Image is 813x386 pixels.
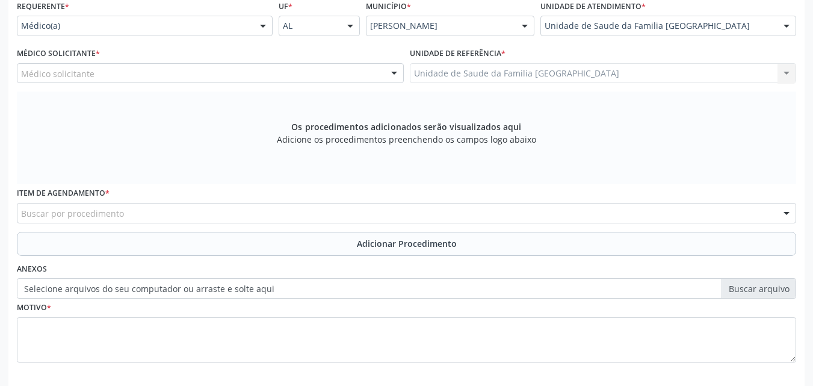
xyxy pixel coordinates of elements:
[277,133,536,146] span: Adicione os procedimentos preenchendo os campos logo abaixo
[21,20,248,32] span: Médico(a)
[545,20,771,32] span: Unidade de Saude da Familia [GEOGRAPHIC_DATA]
[17,299,51,317] label: Motivo
[17,45,100,63] label: Médico Solicitante
[17,232,796,256] button: Adicionar Procedimento
[17,260,47,279] label: Anexos
[370,20,510,32] span: [PERSON_NAME]
[410,45,505,63] label: Unidade de referência
[21,207,124,220] span: Buscar por procedimento
[21,67,94,80] span: Médico solicitante
[357,237,457,250] span: Adicionar Procedimento
[283,20,335,32] span: AL
[291,120,521,133] span: Os procedimentos adicionados serão visualizados aqui
[17,184,110,203] label: Item de agendamento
